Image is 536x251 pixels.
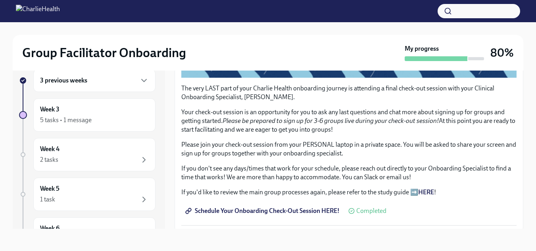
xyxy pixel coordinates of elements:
[181,188,517,197] p: If you'd like to review the main group processes again, please refer to the study guide ➡️ !
[40,155,58,164] div: 2 tasks
[181,84,517,102] p: The very LAST part of your Charlie Health onboarding journey is attending a final check-out sessi...
[22,45,186,61] h2: Group Facilitator Onboarding
[19,98,156,132] a: Week 35 tasks • 1 message
[181,140,517,158] p: Please join your check-out session from your PERSONAL laptop in a private space. You will be aske...
[33,69,156,92] div: 3 previous weeks
[40,116,92,125] div: 5 tasks • 1 message
[356,208,386,214] span: Completed
[40,184,60,193] h6: Week 5
[40,105,60,114] h6: Week 3
[405,44,439,53] strong: My progress
[223,117,439,125] em: Please be prepared to sign up for 3-6 groups live during your check-out session!
[40,76,87,85] h6: 3 previous weeks
[181,164,517,182] p: If you don't see any days/times that work for your schedule, please reach out directly to your On...
[19,217,156,251] a: Week 6
[181,203,345,219] a: Schedule Your Onboarding Check-Out Session HERE!
[19,178,156,211] a: Week 51 task
[490,46,514,60] h3: 80%
[181,108,517,134] p: Your check-out session is an opportunity for you to ask any last questions and chat more about si...
[16,5,60,17] img: CharlieHealth
[187,207,340,215] span: Schedule Your Onboarding Check-Out Session HERE!
[40,195,55,204] div: 1 task
[40,145,60,153] h6: Week 4
[19,138,156,171] a: Week 42 tasks
[418,188,434,196] a: HERE
[40,224,60,233] h6: Week 6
